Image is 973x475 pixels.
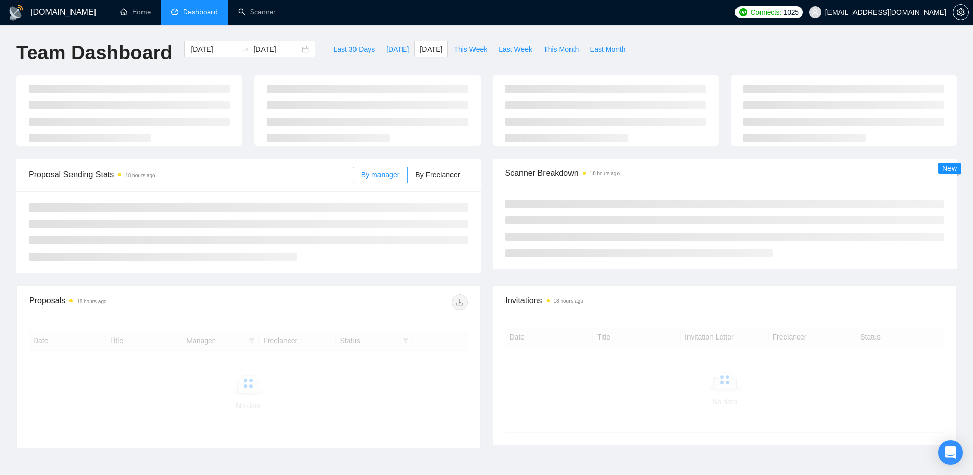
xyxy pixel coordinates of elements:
[505,167,945,179] span: Scanner Breakdown
[454,43,487,55] span: This Week
[953,8,969,16] a: setting
[942,164,957,172] span: New
[29,294,248,310] div: Proposals
[333,43,375,55] span: Last 30 Days
[386,43,409,55] span: [DATE]
[812,9,819,16] span: user
[493,41,538,57] button: Last Week
[125,173,155,178] time: 18 hours ago
[538,41,584,57] button: This Month
[414,41,448,57] button: [DATE]
[381,41,414,57] button: [DATE]
[120,8,151,16] a: homeHome
[953,4,969,20] button: setting
[499,43,532,55] span: Last Week
[448,41,493,57] button: This Week
[29,168,353,181] span: Proposal Sending Stats
[584,41,631,57] button: Last Month
[415,171,460,179] span: By Freelancer
[238,8,276,16] a: searchScanner
[241,45,249,53] span: swap-right
[590,171,620,176] time: 18 hours ago
[506,294,944,307] span: Invitations
[171,8,178,15] span: dashboard
[784,7,799,18] span: 1025
[183,8,218,16] span: Dashboard
[590,43,625,55] span: Last Month
[420,43,442,55] span: [DATE]
[361,171,399,179] span: By manager
[938,440,963,465] div: Open Intercom Messenger
[8,5,25,21] img: logo
[77,299,106,304] time: 18 hours ago
[554,298,583,304] time: 18 hours ago
[739,8,747,16] img: upwork-logo.png
[16,41,172,65] h1: Team Dashboard
[543,43,579,55] span: This Month
[191,43,237,55] input: Start date
[241,45,249,53] span: to
[750,7,781,18] span: Connects:
[253,43,300,55] input: End date
[327,41,381,57] button: Last 30 Days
